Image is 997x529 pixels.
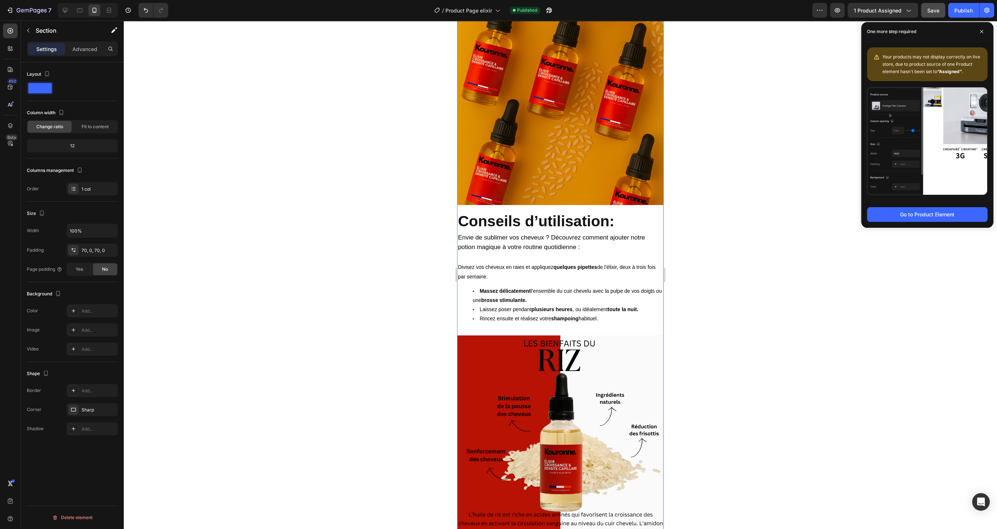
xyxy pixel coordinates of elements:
div: Go to Product Element [900,210,954,218]
div: Size [27,209,46,219]
div: Add... [82,346,116,353]
div: Add... [82,388,116,394]
div: Beta [6,134,18,140]
button: 1 product assigned [848,3,918,18]
div: Add... [82,426,116,432]
div: Width [27,227,39,234]
p: Advanced [72,45,97,53]
div: Column width [27,108,66,118]
button: Delete element [27,512,118,523]
span: Save [927,7,939,14]
p: Settings [36,45,57,53]
div: Page padding [27,266,62,273]
span: No [102,266,108,273]
span: Change ratio [36,123,63,130]
p: Section [36,26,96,35]
div: Color [27,307,38,314]
p: One more step required [867,28,916,35]
span: Yes [76,266,83,273]
div: Shape [27,369,50,379]
iframe: Design area [457,21,664,529]
button: Save [921,3,945,18]
div: Video [27,346,39,352]
span: / [442,7,444,14]
div: Order [27,186,39,192]
div: Sharp [82,407,116,413]
button: 7 [3,3,55,18]
span: Product Page elixir [445,7,492,14]
div: Open Intercom Messenger [972,493,990,511]
div: 70, 0, 70, 0 [82,247,116,254]
div: 12 [28,141,116,151]
div: Delete element [52,513,93,522]
button: Publish [948,3,979,18]
div: Border [27,387,41,394]
span: Fit to content [82,123,109,130]
div: Padding [27,247,44,253]
input: Auto [67,224,118,237]
div: 1 col [82,186,116,192]
div: Add... [82,308,116,314]
div: Undo/Redo [138,3,168,18]
button: Go to Product Element [867,207,987,222]
div: 450 [7,78,18,84]
div: Background [27,289,62,299]
div: Publish [954,7,973,14]
div: Shadow [27,425,44,432]
div: Add... [82,327,116,334]
div: Image [27,327,40,333]
div: Columns management [27,166,84,176]
span: Your products may not display correctly on live store, due to product source of one Product eleme... [882,54,980,74]
b: “Assigned” [937,69,962,74]
div: Layout [27,69,51,79]
span: 1 product assigned [854,7,902,14]
p: 7 [48,6,51,15]
div: Corner [27,406,41,413]
span: Published [517,7,537,14]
